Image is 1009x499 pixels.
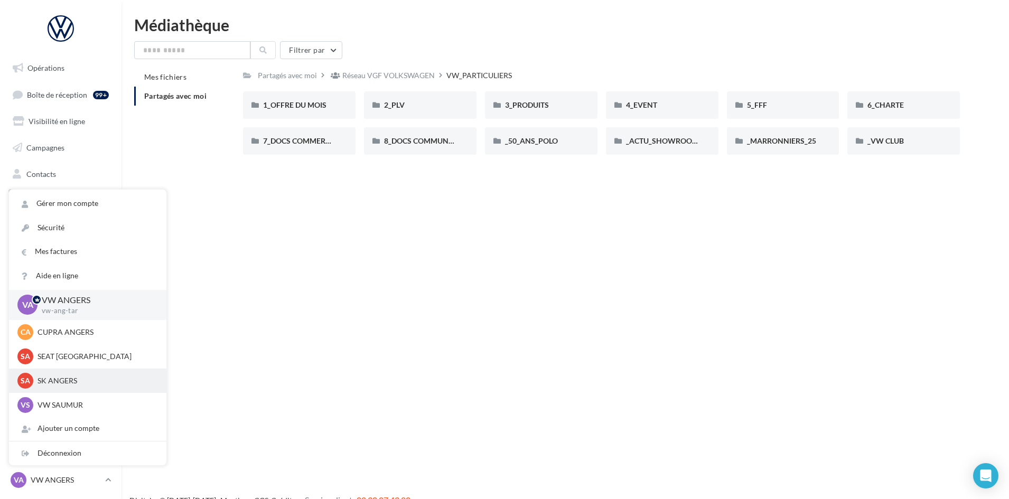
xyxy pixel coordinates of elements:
[9,264,166,288] a: Aide en ligne
[6,277,115,308] a: Campagnes DataOnDemand
[9,192,166,215] a: Gérer mon compte
[21,400,30,410] span: VS
[144,72,186,81] span: Mes fichiers
[38,375,154,386] p: SK ANGERS
[38,327,154,337] p: CUPRA ANGERS
[134,17,996,33] div: Médiathèque
[8,470,113,490] a: VA VW ANGERS
[6,110,115,133] a: Visibilité en ligne
[9,240,166,263] a: Mes factures
[258,70,317,81] div: Partagés avec moi
[6,242,115,273] a: PLV et print personnalisable
[747,100,767,109] span: 5_FFF
[26,169,56,178] span: Contacts
[29,117,85,126] span: Visibilité en ligne
[263,136,348,145] span: 7_DOCS COMMERCIAUX
[14,475,24,485] span: VA
[9,417,166,440] div: Ajouter un compte
[6,137,115,159] a: Campagnes
[626,100,657,109] span: 4_EVENT
[384,100,405,109] span: 2_PLV
[31,475,101,485] p: VW ANGERS
[26,143,64,152] span: Campagnes
[6,57,115,79] a: Opérations
[6,83,115,106] a: Boîte de réception99+
[27,63,64,72] span: Opérations
[384,136,478,145] span: 8_DOCS COMMUNICATION
[38,400,154,410] p: VW SAUMUR
[38,351,154,362] p: SEAT [GEOGRAPHIC_DATA]
[21,351,30,362] span: SA
[6,163,115,185] a: Contacts
[9,441,166,465] div: Déconnexion
[263,100,326,109] span: 1_OFFRE DU MOIS
[280,41,342,59] button: Filtrer par
[6,189,115,211] a: Médiathèque
[42,306,150,316] p: vw-ang-tar
[27,90,87,99] span: Boîte de réception
[867,100,904,109] span: 6_CHARTE
[747,136,816,145] span: _MARRONNIERS_25
[21,327,31,337] span: CA
[21,375,30,386] span: SA
[22,299,33,311] span: VA
[505,136,558,145] span: _50_ANS_POLO
[867,136,904,145] span: _VW CLUB
[973,463,998,488] div: Open Intercom Messenger
[42,294,150,306] p: VW ANGERS
[6,215,115,238] a: Calendrier
[144,91,207,100] span: Partagés avec moi
[93,91,109,99] div: 99+
[342,70,435,81] div: Réseau VGF VOLKSWAGEN
[9,216,166,240] a: Sécurité
[446,70,512,81] div: VW_PARTICULIERS
[626,136,699,145] span: _ACTU_SHOWROOM
[505,100,549,109] span: 3_PRODUITS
